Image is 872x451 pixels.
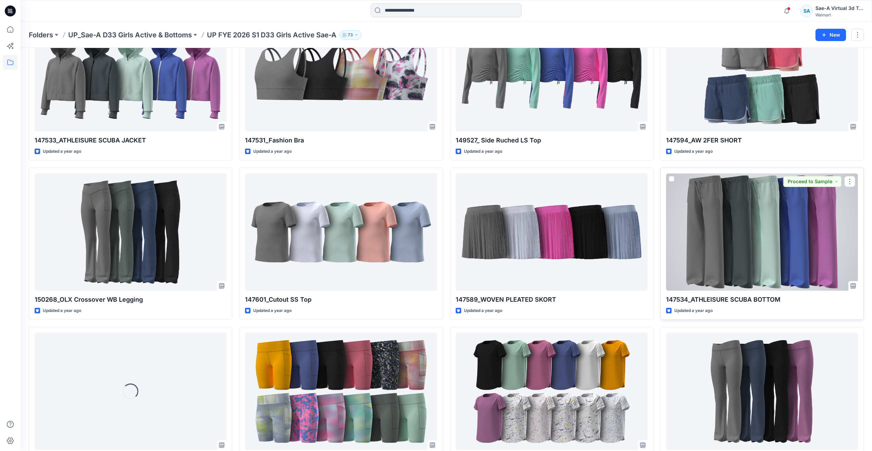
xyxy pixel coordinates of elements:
[245,14,437,131] a: 147531_Fashion Bra
[674,307,713,314] p: Updated a year ago
[43,148,81,155] p: Updated a year ago
[348,31,353,39] p: 73
[245,333,437,450] a: 147524_Bike Short
[207,30,336,40] p: UP FYE 2026 S1 D33 Girls Active Sae-A
[253,148,292,155] p: Updated a year ago
[68,30,192,40] a: UP_Sae-A D33 Girls Active & Bottoms
[245,295,437,304] p: 147601_Cutout SS Top
[245,136,437,145] p: 147531_Fashion Bra
[666,295,858,304] p: 147534_ATHLEISURE SCUBA BOTTOM
[464,148,502,155] p: Updated a year ago
[35,295,226,304] p: 150268_OLX Crossover WB Legging
[456,14,648,131] a: 149527_ Side Ruched LS Top
[456,173,648,291] a: 147589_WOVEN PLEATED SKORT
[815,4,863,12] div: Sae-A Virtual 3d Team
[253,307,292,314] p: Updated a year ago
[29,30,53,40] a: Folders
[456,295,648,304] p: 147589_WOVEN PLEATED SKORT
[456,136,648,145] p: 149527_ Side Ruched LS Top
[43,307,81,314] p: Updated a year ago
[815,29,846,41] button: New
[245,173,437,291] a: 147601_Cutout SS Top
[464,307,502,314] p: Updated a year ago
[674,148,713,155] p: Updated a year ago
[666,173,858,291] a: 147534_ATHLEISURE SCUBA BOTTOM
[35,136,226,145] p: 147533_ATHLEISURE SCUBA JACKET
[35,14,226,131] a: 147533_ATHLEISURE SCUBA JACKET
[800,5,813,17] div: SA
[815,12,863,17] div: Walmart
[666,136,858,145] p: 147594_AW 2FER SHORT
[35,173,226,291] a: 150268_OLX Crossover WB Legging
[339,30,361,40] button: 73
[666,333,858,450] a: 150268-OPT_OLX Crossover WB Legging
[666,14,858,131] a: 147594_AW 2FER SHORT
[456,333,648,450] a: 147266_SS CORE TEE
